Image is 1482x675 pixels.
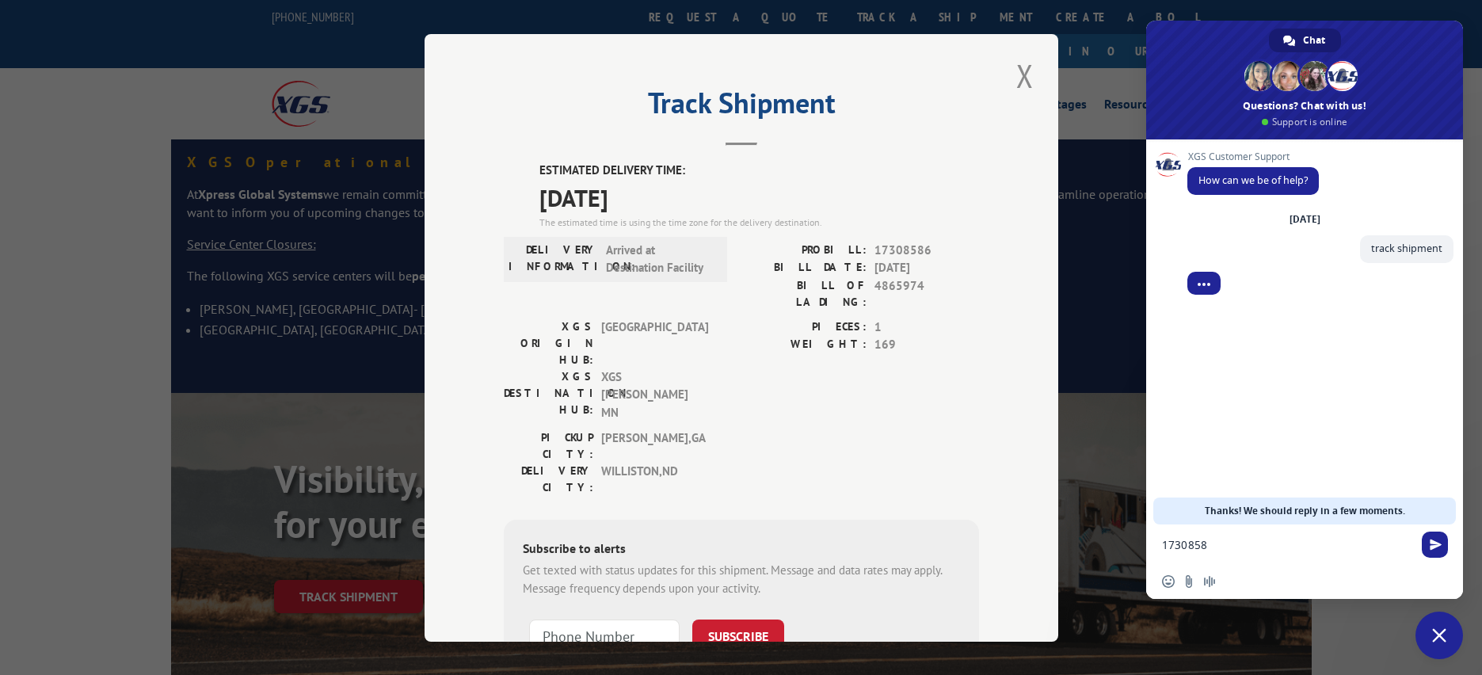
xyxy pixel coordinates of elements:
span: XGS Customer Support [1187,151,1319,162]
span: Insert an emoji [1162,575,1175,588]
textarea: Compose your message... [1162,524,1415,564]
div: Get texted with status updates for this shipment. Message and data rates may apply. Message frequ... [523,562,960,597]
span: [DATE] [539,179,979,215]
span: WILLISTON , ND [601,463,708,496]
div: The estimated time is using the time zone for the delivery destination. [539,215,979,229]
div: Subscribe to alerts [523,539,960,562]
a: Chat [1269,29,1341,52]
label: ESTIMATED DELIVERY TIME: [539,162,979,180]
span: Audio message [1203,575,1216,588]
button: Close modal [1011,54,1038,97]
span: 169 [874,336,979,354]
span: [GEOGRAPHIC_DATA] [601,318,708,368]
span: 17308586 [874,241,979,259]
span: Thanks! We should reply in a few moments. [1205,498,1405,524]
div: [DATE] [1290,215,1320,224]
span: Chat [1303,29,1325,52]
span: 4865974 [874,276,979,310]
span: track shipment [1371,242,1442,255]
label: XGS ORIGIN HUB: [504,318,593,368]
label: PROBILL: [741,241,867,259]
span: 1 [874,318,979,336]
span: [DATE] [874,259,979,277]
button: SUBSCRIBE [692,620,784,653]
input: Phone Number [529,620,680,653]
label: DELIVERY INFORMATION: [509,241,598,276]
span: How can we be of help? [1198,174,1308,187]
label: BILL DATE: [741,259,867,277]
span: [PERSON_NAME] , GA [601,429,708,463]
label: WEIGHT: [741,336,867,354]
a: Close chat [1415,612,1463,659]
h2: Track Shipment [504,92,979,122]
span: XGS [PERSON_NAME] MN [601,368,708,421]
label: PICKUP CITY: [504,429,593,463]
span: Send [1422,532,1448,558]
span: Arrived at Destination Facility [606,241,713,276]
span: Send a file [1183,575,1195,588]
label: XGS DESTINATION HUB: [504,368,593,421]
label: PIECES: [741,318,867,336]
label: DELIVERY CITY: [504,463,593,496]
label: BILL OF LADING: [741,276,867,310]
